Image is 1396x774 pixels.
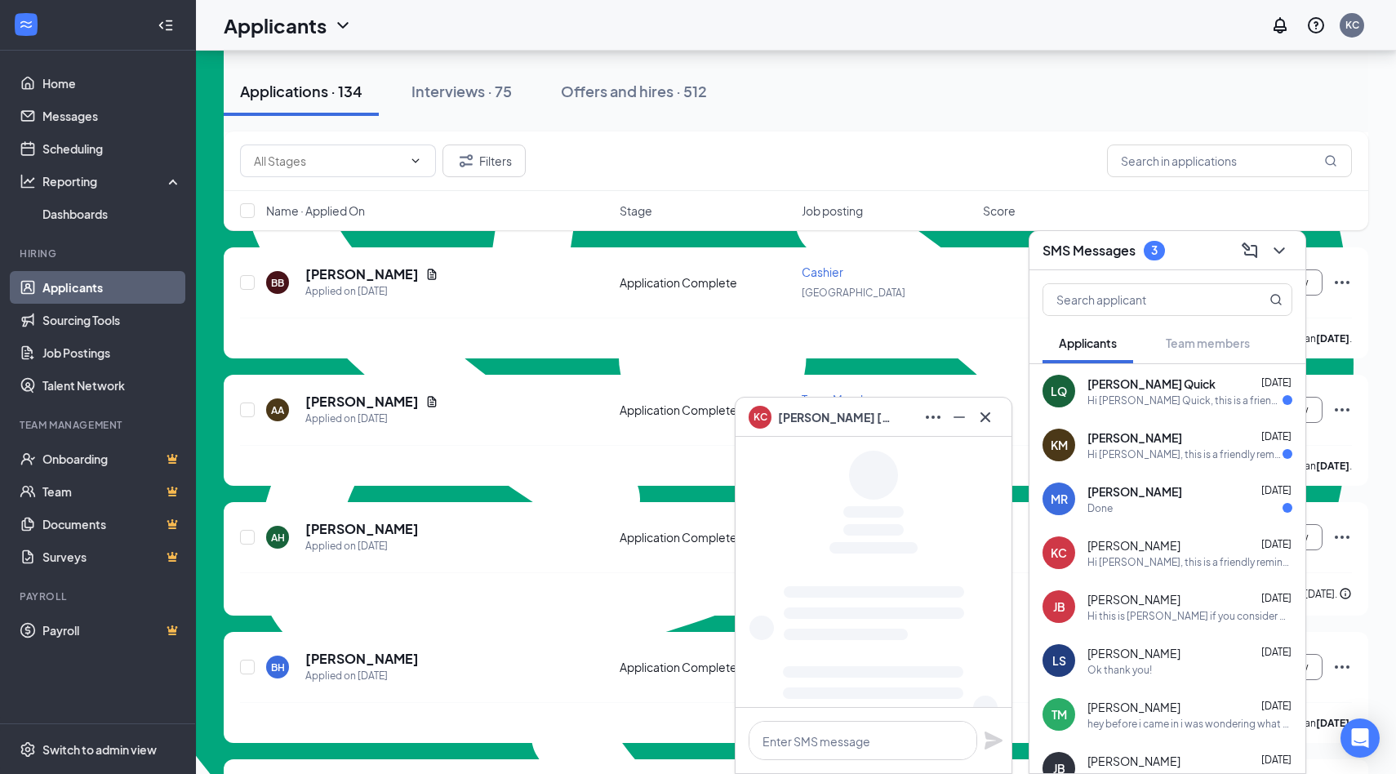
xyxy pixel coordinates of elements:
[271,276,284,290] div: BB
[1051,491,1068,507] div: MR
[1087,537,1180,554] span: [PERSON_NAME]
[1345,18,1359,32] div: KC
[42,475,182,508] a: TeamCrown
[1240,241,1260,260] svg: ComposeMessage
[42,271,182,304] a: Applicants
[20,741,36,758] svg: Settings
[1087,555,1292,569] div: Hi [PERSON_NAME], this is a friendly reminder. Your meeting with Chicken Salad [DEMOGRAPHIC_DATA]...
[20,173,36,189] svg: Analysis
[1051,706,1067,723] div: TM
[442,145,526,177] button: Filter Filters
[1340,718,1380,758] div: Open Intercom Messenger
[1087,376,1216,392] span: [PERSON_NAME] Quick
[42,369,182,402] a: Talent Network
[1053,598,1065,615] div: JB
[1166,336,1250,350] span: Team members
[1051,545,1067,561] div: KC
[1052,652,1066,669] div: LS
[1087,394,1283,407] div: Hi [PERSON_NAME] Quick, this is a friendly reminder. Your meeting with Chicken Salad [DEMOGRAPHIC...
[1087,429,1182,446] span: [PERSON_NAME]
[1087,501,1113,515] div: Done
[1087,591,1180,607] span: [PERSON_NAME]
[42,741,157,758] div: Switch to admin view
[305,538,419,554] div: Applied on [DATE]
[271,403,284,417] div: AA
[305,650,419,668] h5: [PERSON_NAME]
[1087,717,1292,731] div: hey before i came in i was wondering what the hiring age was?
[920,404,946,430] button: Ellipses
[620,274,792,291] div: Application Complete
[1151,243,1158,257] div: 3
[1051,437,1068,453] div: KM
[456,151,476,171] svg: Filter
[1107,145,1352,177] input: Search in applications
[20,589,179,603] div: Payroll
[1043,284,1237,315] input: Search applicant
[620,659,792,675] div: Application Complete
[271,531,285,545] div: AH
[333,16,353,35] svg: ChevronDown
[425,395,438,408] svg: Document
[305,411,438,427] div: Applied on [DATE]
[1269,241,1289,260] svg: ChevronDown
[254,152,402,170] input: All Stages
[42,614,182,647] a: PayrollCrown
[1261,538,1292,550] span: [DATE]
[305,393,419,411] h5: [PERSON_NAME]
[561,81,707,101] div: Offers and hires · 512
[1324,154,1337,167] svg: MagnifyingGlass
[1087,699,1180,715] span: [PERSON_NAME]
[1051,383,1067,399] div: LQ
[802,287,905,299] span: [GEOGRAPHIC_DATA]
[42,508,182,540] a: DocumentsCrown
[1087,645,1180,661] span: [PERSON_NAME]
[305,283,438,300] div: Applied on [DATE]
[620,402,792,418] div: Application Complete
[409,154,422,167] svg: ChevronDown
[305,520,419,538] h5: [PERSON_NAME]
[42,173,183,189] div: Reporting
[224,11,327,39] h1: Applicants
[1261,646,1292,658] span: [DATE]
[620,529,792,545] div: Application Complete
[1316,332,1349,345] b: [DATE]
[305,668,419,684] div: Applied on [DATE]
[1087,663,1152,677] div: Ok thank you!
[42,132,182,165] a: Scheduling
[1332,527,1352,547] svg: Ellipses
[158,17,174,33] svg: Collapse
[1087,483,1182,500] span: [PERSON_NAME]
[802,265,843,279] span: Cashier
[1087,753,1180,769] span: [PERSON_NAME]
[305,265,419,283] h5: [PERSON_NAME]
[802,202,863,219] span: Job posting
[1339,587,1352,600] svg: Info
[42,198,182,230] a: Dashboards
[411,81,512,101] div: Interviews · 75
[266,202,365,219] span: Name · Applied On
[42,67,182,100] a: Home
[1316,460,1349,472] b: [DATE]
[802,392,879,407] span: Team Member
[1316,717,1349,729] b: [DATE]
[1237,238,1263,264] button: ComposeMessage
[1332,400,1352,420] svg: Ellipses
[42,336,182,369] a: Job Postings
[1261,592,1292,604] span: [DATE]
[240,81,362,101] div: Applications · 134
[42,443,182,475] a: OnboardingCrown
[984,731,1003,750] svg: Plane
[1261,700,1292,712] span: [DATE]
[1332,657,1352,677] svg: Ellipses
[20,247,179,260] div: Hiring
[946,404,972,430] button: Minimize
[271,661,285,674] div: BH
[972,404,998,430] button: Cross
[1059,336,1117,350] span: Applicants
[1261,376,1292,389] span: [DATE]
[42,304,182,336] a: Sourcing Tools
[949,407,969,427] svg: Minimize
[425,268,438,281] svg: Document
[923,407,943,427] svg: Ellipses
